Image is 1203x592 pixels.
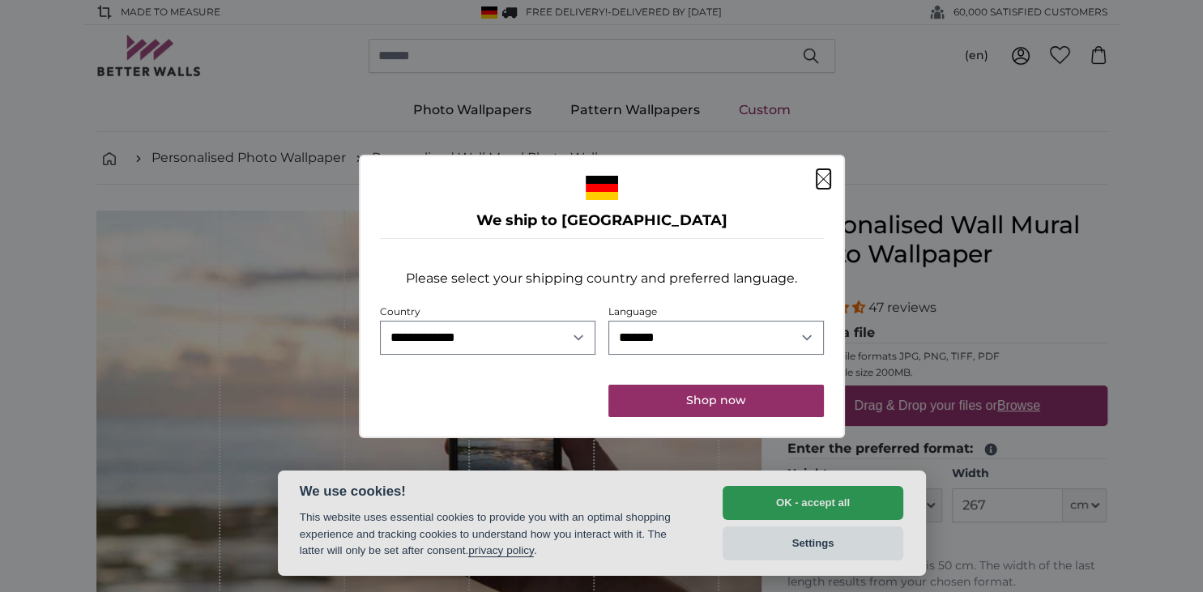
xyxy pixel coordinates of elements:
[380,210,824,232] h4: We ship to [GEOGRAPHIC_DATA]
[586,176,618,200] img: Germany
[817,169,830,189] button: Close
[608,305,657,317] label: Language
[406,269,797,288] p: Please select your shipping country and preferred language.
[608,385,823,417] button: Shop now
[380,305,420,317] label: Country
